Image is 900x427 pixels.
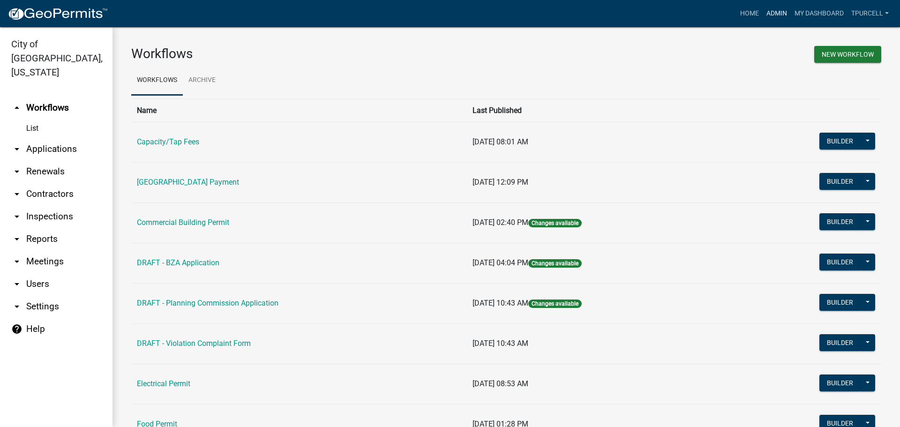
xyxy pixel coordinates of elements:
[11,143,22,155] i: arrow_drop_down
[467,99,732,122] th: Last Published
[472,178,528,187] span: [DATE] 12:09 PM
[131,99,467,122] th: Name
[472,137,528,146] span: [DATE] 08:01 AM
[819,173,861,190] button: Builder
[137,218,229,227] a: Commercial Building Permit
[819,213,861,230] button: Builder
[137,258,219,267] a: DRAFT - BZA Application
[137,339,251,348] a: DRAFT - Violation Complaint Form
[847,5,892,22] a: Tpurcell
[137,299,278,307] a: DRAFT - Planning Commission Application
[528,259,582,268] span: Changes available
[11,166,22,177] i: arrow_drop_down
[183,66,221,96] a: Archive
[819,375,861,391] button: Builder
[131,46,499,62] h3: Workflows
[131,66,183,96] a: Workflows
[819,294,861,311] button: Builder
[11,102,22,113] i: arrow_drop_up
[528,300,582,308] span: Changes available
[137,137,199,146] a: Capacity/Tap Fees
[11,256,22,267] i: arrow_drop_down
[819,334,861,351] button: Builder
[472,218,528,227] span: [DATE] 02:40 PM
[819,254,861,270] button: Builder
[528,219,582,227] span: Changes available
[814,46,881,63] button: New Workflow
[472,379,528,388] span: [DATE] 08:53 AM
[763,5,791,22] a: Admin
[11,188,22,200] i: arrow_drop_down
[11,301,22,312] i: arrow_drop_down
[11,323,22,335] i: help
[736,5,763,22] a: Home
[472,299,528,307] span: [DATE] 10:43 AM
[137,379,190,388] a: Electrical Permit
[819,133,861,150] button: Builder
[11,233,22,245] i: arrow_drop_down
[137,178,239,187] a: [GEOGRAPHIC_DATA] Payment
[791,5,847,22] a: My Dashboard
[472,258,528,267] span: [DATE] 04:04 PM
[11,211,22,222] i: arrow_drop_down
[11,278,22,290] i: arrow_drop_down
[472,339,528,348] span: [DATE] 10:43 AM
